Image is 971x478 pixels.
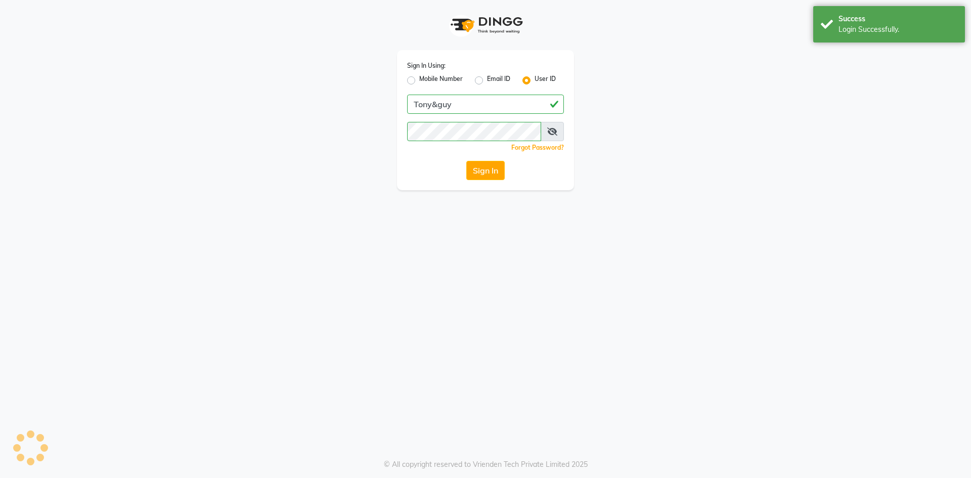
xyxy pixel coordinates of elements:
label: User ID [535,74,556,86]
label: Sign In Using: [407,61,446,70]
img: logo1.svg [445,10,526,40]
a: Forgot Password? [511,144,564,151]
input: Username [407,122,541,141]
button: Sign In [466,161,505,180]
div: Login Successfully. [838,24,957,35]
label: Email ID [487,74,510,86]
label: Mobile Number [419,74,463,86]
div: Success [838,14,957,24]
input: Username [407,95,564,114]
